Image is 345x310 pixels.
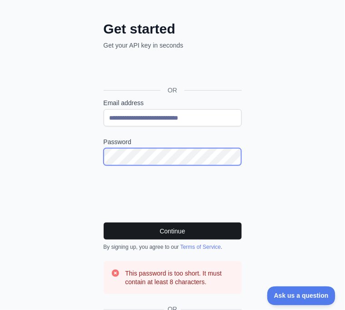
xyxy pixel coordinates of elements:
iframe: Toggle Customer Support [267,286,336,305]
button: Continue [104,223,242,240]
label: Password [104,137,242,146]
h3: This password is too short. It must contain at least 8 characters. [125,269,235,287]
label: Email address [104,98,242,107]
span: OR [160,86,185,95]
div: By signing up, you agree to our . [104,243,242,251]
a: Terms of Service [180,244,221,250]
h2: Get started [104,21,242,37]
iframe: reCAPTCHA [104,176,242,212]
p: Get your API key in seconds [104,41,242,50]
iframe: Sign in with Google Button [99,60,245,80]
